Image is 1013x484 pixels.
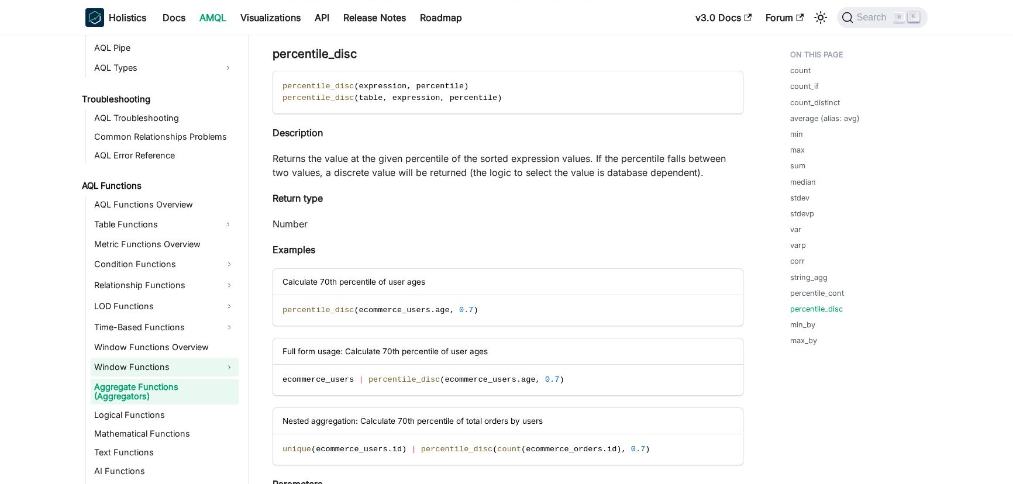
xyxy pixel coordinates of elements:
a: AQL Error Reference [91,147,239,164]
a: count_if [790,81,819,92]
div: Nested aggregation: Calculate 70th percentile of total orders by users [273,408,743,434]
span: age [521,375,535,384]
a: Aggregate Functions (Aggregators) [91,379,239,405]
span: age [435,306,449,314]
span: ( [354,82,359,91]
span: ( [492,445,497,454]
button: Expand sidebar category 'Table Functions' [218,215,239,234]
span: ) [559,375,564,384]
span: 0.7 [545,375,559,384]
a: Roadmap [413,8,469,27]
a: AMQL [192,8,233,27]
a: Release Notes [336,8,413,27]
span: percentile_disc [421,445,492,454]
span: | [411,445,416,454]
h3: percentile_disc [273,47,743,61]
span: id [607,445,616,454]
span: , [535,375,540,384]
img: Holistics [85,8,104,27]
strong: Return type [273,192,323,204]
span: , [440,94,445,102]
span: . [430,306,435,314]
a: Relationship Functions [91,276,239,295]
span: ) [645,445,650,454]
b: Holistics [109,11,146,25]
span: id [392,445,402,454]
span: count [497,445,521,454]
a: Mathematical Functions [91,426,239,442]
a: varp [790,240,806,251]
div: Full form usage: Calculate 70th percentile of user ages [273,338,743,365]
a: string_agg [790,272,828,283]
button: Search (Command+K) [837,7,928,28]
a: max_by [790,335,817,346]
span: Search [853,12,894,23]
nav: Docs sidebar [74,35,249,484]
span: . [516,375,521,384]
a: stdevp [790,208,814,219]
a: Metric Functions Overview [91,236,239,253]
a: Common Relationships Problems [91,129,239,145]
span: ) [464,82,468,91]
a: percentile_cont [790,288,844,299]
span: percentile_disc [368,375,440,384]
a: Time-Based Functions [91,318,239,337]
span: ecommerce_users [445,375,516,384]
a: count [790,65,811,76]
span: , [621,445,626,454]
a: Text Functions [91,444,239,461]
span: percentile [416,82,464,91]
a: v3.0 Docs [688,8,759,27]
a: Visualizations [233,8,308,27]
span: unique [282,445,311,454]
p: Returns the value at the given percentile of the sorted expression values. If the percentile fall... [273,151,743,179]
a: Logical Functions [91,407,239,423]
a: AQL Types [91,58,218,77]
a: Table Functions [91,215,218,234]
span: ecommerce_users [282,375,354,384]
a: min_by [790,319,815,330]
div: Calculate 70th percentile of user ages [273,269,743,295]
a: median [790,177,816,188]
a: Docs [156,8,192,27]
span: ) [473,306,478,314]
span: 0.7 [459,306,473,314]
a: AI Functions [91,463,239,479]
span: . [388,445,392,454]
span: ecommerce_users [359,306,430,314]
a: average (alias: avg) [790,113,860,124]
a: API [308,8,336,27]
a: var [790,224,801,235]
span: 0.7 [631,445,645,454]
span: ) [616,445,621,454]
a: sum [790,160,805,171]
a: min [790,129,803,140]
kbd: K [908,12,919,22]
span: ( [440,375,445,384]
span: percentile_disc [282,306,354,314]
span: expression [392,94,440,102]
span: ( [521,445,526,454]
span: percentile [450,94,498,102]
a: Forum [759,8,811,27]
a: AQL Pipe [91,40,239,56]
a: stdev [790,192,809,203]
span: . [602,445,607,454]
span: , [406,82,411,91]
span: , [383,94,387,102]
span: ( [354,94,359,102]
span: ecommerce_orders [526,445,602,454]
a: AQL Functions [78,178,239,194]
a: corr [790,255,805,267]
span: table [359,94,383,102]
a: Window Functions [91,358,239,376]
a: count_distinct [790,97,840,108]
span: percentile_disc [282,94,354,102]
a: LOD Functions [91,297,239,316]
span: expression [359,82,407,91]
a: max [790,144,805,155]
span: percentile_disc [282,82,354,91]
p: Number [273,217,743,231]
button: Switch between dark and light mode (currently light mode) [811,8,830,27]
a: Troubleshooting [78,91,239,108]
